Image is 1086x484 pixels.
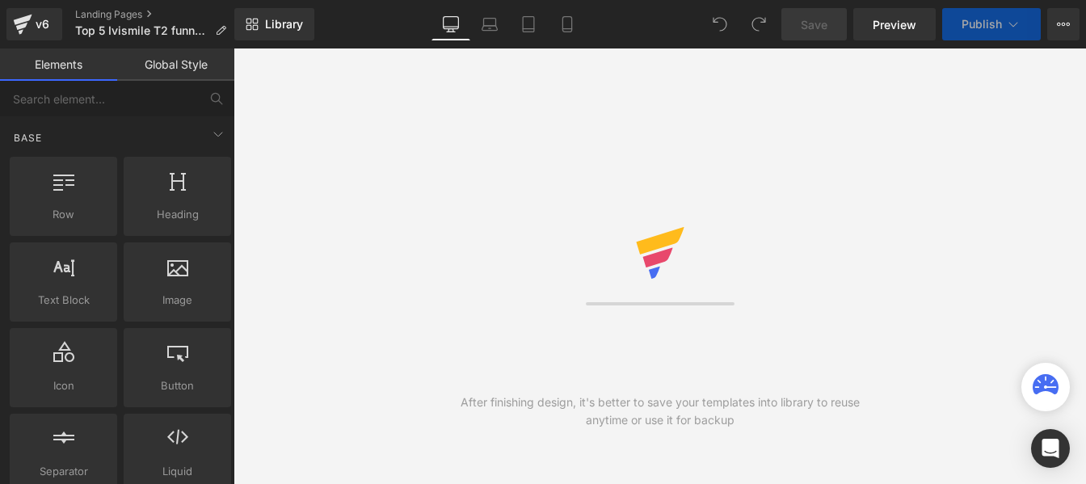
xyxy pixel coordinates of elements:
[128,463,226,480] span: Liquid
[128,377,226,394] span: Button
[743,8,775,40] button: Redo
[15,377,112,394] span: Icon
[15,206,112,223] span: Row
[6,8,62,40] a: v6
[1047,8,1080,40] button: More
[509,8,548,40] a: Tablet
[234,8,314,40] a: New Library
[12,130,44,145] span: Base
[470,8,509,40] a: Laptop
[75,8,239,21] a: Landing Pages
[801,16,827,33] span: Save
[117,48,234,81] a: Global Style
[853,8,936,40] a: Preview
[704,8,736,40] button: Undo
[873,16,916,33] span: Preview
[15,463,112,480] span: Separator
[1031,429,1070,468] div: Open Intercom Messenger
[265,17,303,32] span: Library
[128,292,226,309] span: Image
[128,206,226,223] span: Heading
[962,18,1002,31] span: Publish
[15,292,112,309] span: Text Block
[447,394,873,429] div: After finishing design, it's better to save your templates into library to reuse anytime or use i...
[431,8,470,40] a: Desktop
[942,8,1041,40] button: Publish
[75,24,208,37] span: Top 5 Ivismile T2 funnel 2
[548,8,587,40] a: Mobile
[32,14,53,35] div: v6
